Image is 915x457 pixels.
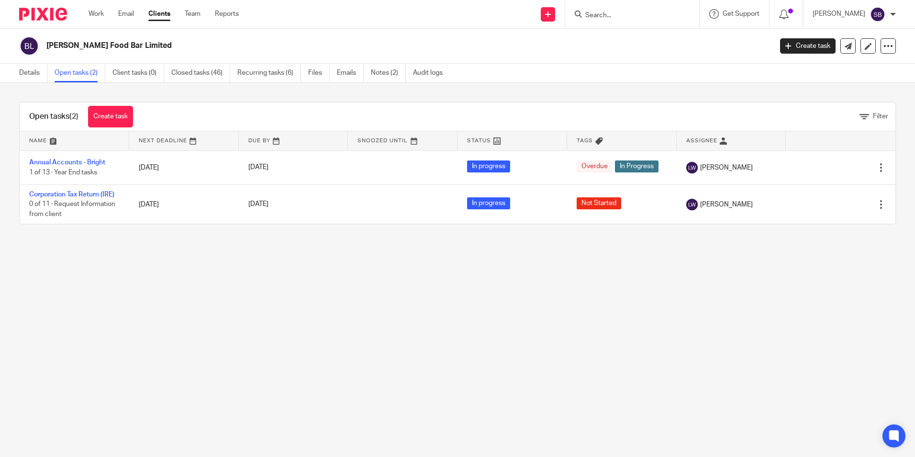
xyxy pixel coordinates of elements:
[584,11,670,20] input: Search
[29,159,105,166] a: Annual Accounts - Bright
[29,169,97,176] span: 1 of 13 · Year End tasks
[89,9,104,19] a: Work
[248,164,268,171] span: [DATE]
[129,184,239,224] td: [DATE]
[577,160,613,172] span: Overdue
[215,9,239,19] a: Reports
[357,138,408,143] span: Snoozed Until
[185,9,201,19] a: Team
[467,138,491,143] span: Status
[723,11,759,17] span: Get Support
[686,162,698,173] img: svg%3E
[577,138,593,143] span: Tags
[371,64,406,82] a: Notes (2)
[615,160,658,172] span: In Progress
[248,201,268,208] span: [DATE]
[148,9,170,19] a: Clients
[46,41,622,51] h2: [PERSON_NAME] Food Bar Limited
[413,64,450,82] a: Audit logs
[780,38,836,54] a: Create task
[700,163,753,172] span: [PERSON_NAME]
[19,8,67,21] img: Pixie
[467,160,510,172] span: In progress
[118,9,134,19] a: Email
[813,9,865,19] p: [PERSON_NAME]
[55,64,105,82] a: Open tasks (2)
[337,64,364,82] a: Emails
[686,199,698,210] img: svg%3E
[69,113,78,120] span: (2)
[29,201,115,218] span: 0 of 11 · Request Information from client
[577,197,621,209] span: Not Started
[308,64,330,82] a: Files
[129,150,239,184] td: [DATE]
[873,113,888,120] span: Filter
[19,64,47,82] a: Details
[237,64,301,82] a: Recurring tasks (6)
[171,64,230,82] a: Closed tasks (46)
[112,64,164,82] a: Client tasks (0)
[19,36,39,56] img: svg%3E
[29,191,114,198] a: Corporation Tax Return (IRE)
[88,106,133,127] a: Create task
[700,200,753,209] span: [PERSON_NAME]
[29,112,78,122] h1: Open tasks
[467,197,510,209] span: In progress
[870,7,885,22] img: svg%3E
